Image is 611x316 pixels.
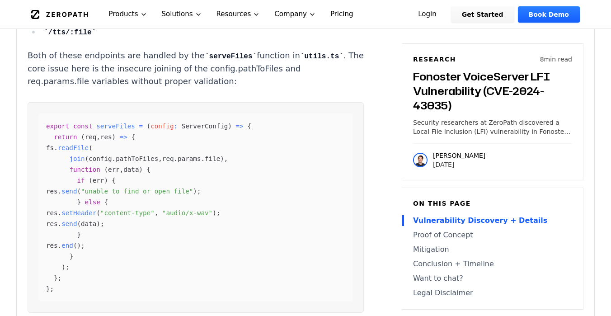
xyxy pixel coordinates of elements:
span: ; [58,274,62,282]
span: ) [61,264,66,271]
span: ; [50,285,54,292]
span: ( [104,166,108,173]
span: else [85,198,100,206]
p: [PERSON_NAME] [433,151,485,160]
a: Mitigation [413,244,572,255]
span: send [61,220,77,227]
span: "audio/x-wav" [162,209,212,217]
span: . [201,155,205,162]
span: data [123,166,139,173]
span: { [247,123,251,130]
span: , [224,155,228,162]
span: send [61,188,77,195]
a: Vulnerability Discovery + Details [413,215,572,226]
h3: Fonoster VoiceServer LFI Vulnerability (CVE-2024-43035) [413,69,572,113]
span: ( [96,209,100,217]
p: Security researchers at ZeroPath discovered a Local File Inclusion (LFI) vulnerability in Fonoste... [413,118,572,136]
span: if [77,177,85,184]
span: } [69,253,73,260]
a: Get Started [451,6,514,23]
span: function [69,166,100,173]
code: /tts/:file [44,28,96,37]
span: ( [77,220,81,227]
span: . [112,155,116,162]
span: } [54,274,58,282]
a: Want to chat? [413,273,572,284]
code: serveFiles [205,52,257,61]
span: { [147,166,151,173]
span: req [162,155,174,162]
p: [DATE] [433,160,485,169]
span: res [100,133,112,141]
span: ServerConfig [182,123,228,130]
span: return [54,133,77,141]
span: ) [77,242,81,249]
span: ( [73,242,77,249]
span: req [85,133,97,141]
span: ) [212,209,216,217]
span: = [139,123,143,130]
span: ; [216,209,221,217]
span: . [54,144,58,151]
span: ) [139,166,143,173]
span: , [155,209,159,217]
span: fs [46,144,54,151]
span: ( [89,177,93,184]
span: ) [220,155,224,162]
span: "unable to find or open file" [81,188,193,195]
span: { [131,133,135,141]
span: ; [100,220,104,227]
span: readFile [58,144,89,151]
span: . [58,242,62,249]
span: pathToFiles [116,155,158,162]
span: { [104,198,108,206]
span: file [205,155,220,162]
span: ; [81,242,85,249]
span: "content-type" [100,209,155,217]
span: err [93,177,104,184]
span: const [73,123,93,130]
span: , [120,166,124,173]
span: ; [197,188,201,195]
span: ) [228,123,232,130]
span: join [69,155,85,162]
span: ; [66,264,70,271]
a: Book Demo [518,6,580,23]
span: params [178,155,201,162]
span: ) [96,220,100,227]
span: ( [77,188,81,195]
span: => [236,123,244,130]
a: Login [407,6,447,23]
a: Proof of Concept [413,230,572,241]
span: ( [85,155,89,162]
span: . [58,220,62,227]
a: Legal Disclaimer [413,288,572,298]
span: { [112,177,116,184]
span: . [174,155,178,162]
p: 8 min read [540,55,572,64]
span: } [77,198,81,206]
span: ) [104,177,108,184]
span: res [46,220,58,227]
span: res [46,188,58,195]
h6: On this page [413,199,572,208]
span: config [89,155,112,162]
p: Both of these endpoints are handled by the function in . The core issue here is the insecure join... [28,49,364,88]
span: res [46,242,58,249]
span: , [158,155,162,162]
span: , [96,133,100,141]
span: . [58,188,62,195]
span: end [61,242,73,249]
span: export [46,123,69,130]
span: res [46,209,58,217]
span: : [174,123,178,130]
span: config [150,123,174,130]
span: ( [81,133,85,141]
span: data [81,220,96,227]
span: ( [147,123,151,130]
span: setHeader [61,209,96,217]
span: ( [89,144,93,151]
span: ) [112,133,116,141]
img: Nathan Hrncirik [413,153,428,167]
h6: Research [413,55,456,64]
